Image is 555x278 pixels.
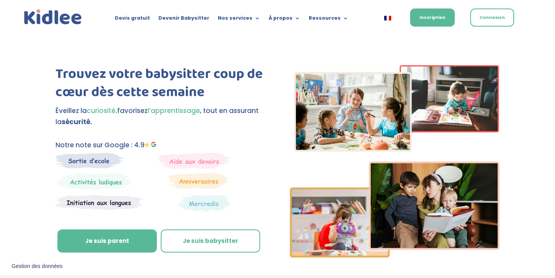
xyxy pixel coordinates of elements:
[22,8,84,27] img: logo_kidlee_bleu
[55,65,265,105] h1: Trouvez votre babysitter coup de cœur dès cette semaine
[148,106,200,115] span: l’apprentissage
[161,229,260,253] a: Je suis babysitter
[290,65,499,258] img: Imgs-2
[55,105,265,128] p: Éveillez la favorisez , tout en assurant la
[269,15,300,24] a: À propos
[178,194,230,212] img: Thematique
[55,173,132,190] img: Mercredi
[55,140,265,151] p: Notre note sur Google : 4.9
[55,194,143,211] img: Atelier thematique
[62,117,92,126] strong: sécurité.
[7,258,67,275] button: Gestion des données
[168,173,229,189] img: Anniversaire
[410,8,455,27] a: Inscription
[87,106,117,115] span: curiosité,
[115,15,150,24] a: Devis gratuit
[55,153,123,168] img: Sortie decole
[22,8,84,27] a: Kidlee Logo
[384,16,391,20] img: Français
[12,263,62,270] span: Gestion des données
[57,229,157,253] a: Je suis parent
[158,15,209,24] a: Devenir Babysitter
[158,153,230,169] img: weekends
[309,15,348,24] a: Ressources
[470,8,514,27] a: Connexion
[218,15,260,24] a: Nos services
